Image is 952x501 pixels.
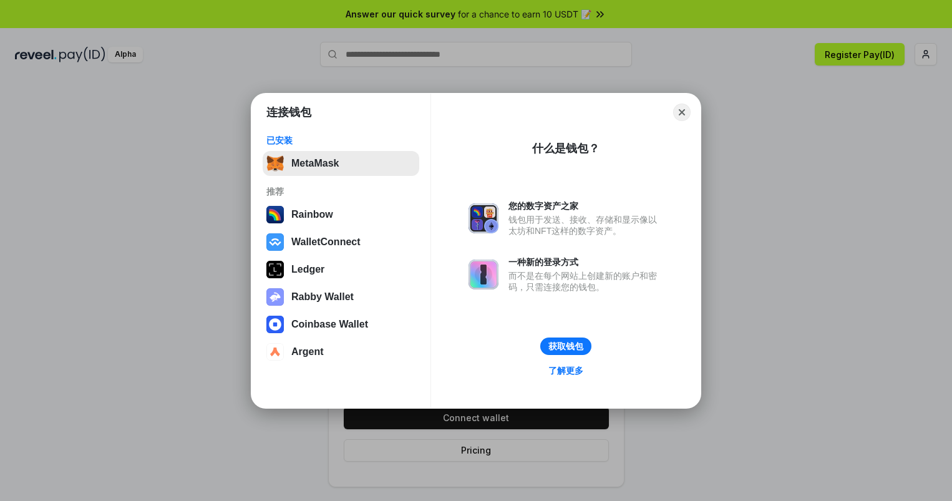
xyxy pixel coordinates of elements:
img: svg+xml,%3Csvg%20width%3D%2228%22%20height%3D%2228%22%20viewBox%3D%220%200%2028%2028%22%20fill%3D... [266,343,284,361]
div: 获取钱包 [548,341,583,352]
a: 了解更多 [541,362,591,379]
div: 推荐 [266,186,415,197]
div: Argent [291,346,324,358]
div: WalletConnect [291,236,361,248]
button: Rainbow [263,202,419,227]
div: Ledger [291,264,324,275]
div: 您的数字资产之家 [508,200,663,212]
button: 获取钱包 [540,338,591,355]
button: Ledger [263,257,419,282]
h1: 连接钱包 [266,105,311,120]
img: svg+xml,%3Csvg%20xmlns%3D%22http%3A%2F%2Fwww.w3.org%2F2000%2Fsvg%22%20fill%3D%22none%22%20viewBox... [469,203,498,233]
img: svg+xml,%3Csvg%20width%3D%2228%22%20height%3D%2228%22%20viewBox%3D%220%200%2028%2028%22%20fill%3D... [266,233,284,251]
button: MetaMask [263,151,419,176]
button: Argent [263,339,419,364]
div: 而不是在每个网站上创建新的账户和密码，只需连接您的钱包。 [508,270,663,293]
img: svg+xml,%3Csvg%20xmlns%3D%22http%3A%2F%2Fwww.w3.org%2F2000%2Fsvg%22%20fill%3D%22none%22%20viewBox... [266,288,284,306]
img: svg+xml,%3Csvg%20width%3D%22120%22%20height%3D%22120%22%20viewBox%3D%220%200%20120%20120%22%20fil... [266,206,284,223]
div: 了解更多 [548,365,583,376]
div: 一种新的登录方式 [508,256,663,268]
div: 已安装 [266,135,415,146]
div: Rainbow [291,209,333,220]
img: svg+xml,%3Csvg%20xmlns%3D%22http%3A%2F%2Fwww.w3.org%2F2000%2Fsvg%22%20fill%3D%22none%22%20viewBox... [469,260,498,289]
div: Rabby Wallet [291,291,354,303]
button: WalletConnect [263,230,419,255]
button: Rabby Wallet [263,285,419,309]
img: svg+xml,%3Csvg%20width%3D%2228%22%20height%3D%2228%22%20viewBox%3D%220%200%2028%2028%22%20fill%3D... [266,316,284,333]
button: Coinbase Wallet [263,312,419,337]
div: 钱包用于发送、接收、存储和显示像以太坊和NFT这样的数字资产。 [508,214,663,236]
div: Coinbase Wallet [291,319,368,330]
img: svg+xml,%3Csvg%20xmlns%3D%22http%3A%2F%2Fwww.w3.org%2F2000%2Fsvg%22%20width%3D%2228%22%20height%3... [266,261,284,278]
div: 什么是钱包？ [532,141,600,156]
div: MetaMask [291,158,339,169]
img: svg+xml,%3Csvg%20fill%3D%22none%22%20height%3D%2233%22%20viewBox%3D%220%200%2035%2033%22%20width%... [266,155,284,172]
button: Close [673,104,691,121]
